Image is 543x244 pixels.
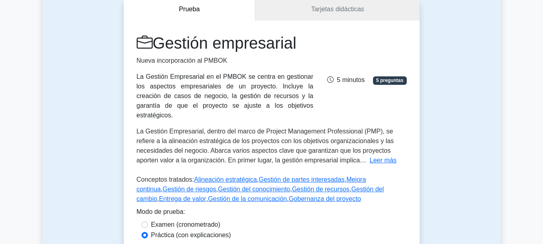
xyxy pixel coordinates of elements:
[159,195,206,202] a: Entrega de valor
[137,176,194,183] font: Conceptos tratados:
[350,186,351,193] font: ,
[218,186,290,193] a: Gestión del conocimiento
[257,176,258,183] font: ,
[216,186,218,193] font: ,
[208,195,287,202] a: Gestión de la comunicación
[287,195,289,202] font: ,
[194,176,257,183] a: Alineación estratégica
[259,176,344,183] a: Gestión de partes interesadas
[161,186,162,193] font: ,
[376,78,404,83] font: 5 preguntas
[344,176,346,183] font: ,
[151,221,221,228] font: Examen (cronometrado)
[311,6,364,12] font: Tarjetas didácticas
[290,186,292,193] font: ,
[137,208,185,215] font: Modo de prueba:
[206,195,208,202] font: ,
[137,57,227,64] font: Nueva incorporación al PMBOK
[289,195,361,202] a: Gobernanza del proyecto
[153,34,297,52] font: Gestión empresarial
[137,128,394,164] font: La Gestión Empresarial, dentro del marco de Project Management Professional (PMP), se refiere a l...
[157,195,159,202] font: ,
[370,156,397,165] button: Leer más
[137,73,314,119] font: La Gestión Empresarial en el PMBOK se centra en gestionar los aspectos empresariales de un proyec...
[292,186,349,193] a: Gestión de recursos
[162,186,216,193] a: Gestión de riesgos
[151,232,231,238] font: Práctica (con explicaciones)
[370,157,397,164] font: Leer más
[337,76,365,83] font: 5 minutos
[179,6,200,12] font: Prueba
